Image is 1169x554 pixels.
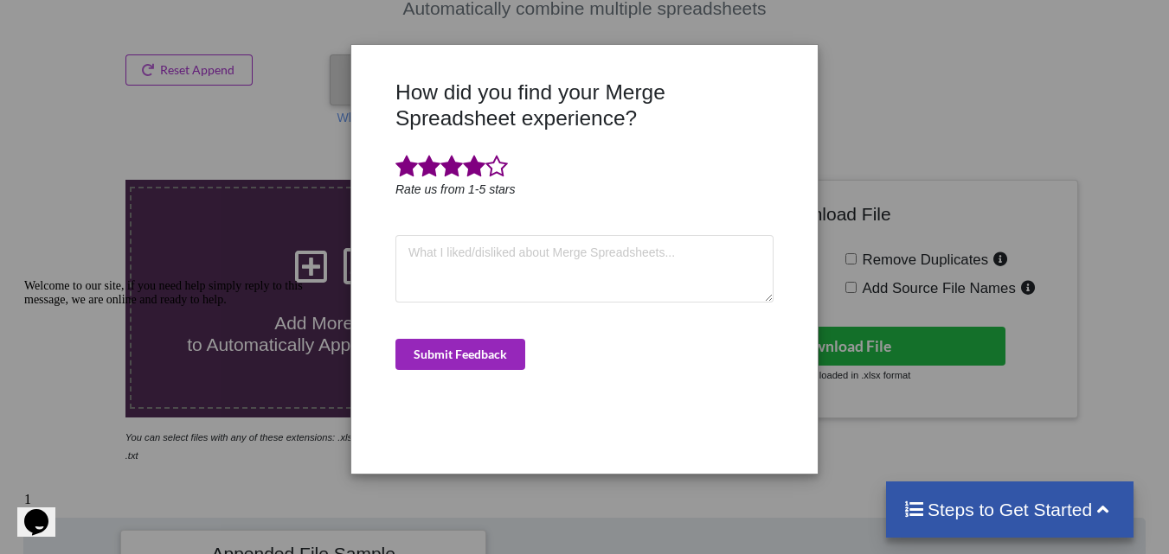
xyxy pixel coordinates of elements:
h3: How did you find your Merge Spreadsheet experience? [395,80,774,131]
span: Welcome to our site, if you need help simply reply to this message, we are online and ready to help. [7,7,286,34]
iframe: chat widget [17,272,329,476]
iframe: chat widget [17,485,73,537]
button: Submit Feedback [395,339,525,370]
i: Rate us from 1-5 stars [395,182,516,196]
div: Welcome to our site, if you need help simply reply to this message, we are online and ready to help. [7,7,318,35]
h4: Steps to Get Started [903,499,1117,520]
